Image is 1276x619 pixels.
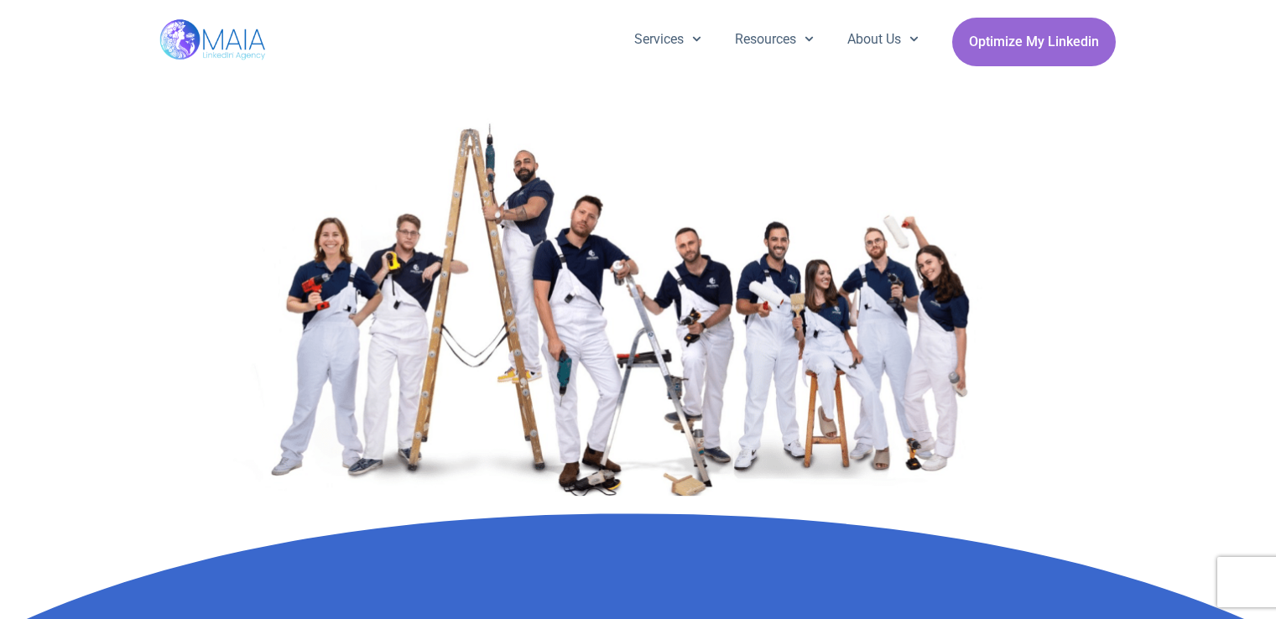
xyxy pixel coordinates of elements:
[617,18,936,61] nav: Menu
[969,26,1099,58] span: Optimize My Linkedin
[617,18,718,61] a: Services
[718,18,831,61] a: Resources
[952,18,1116,66] a: Optimize My Linkedin
[831,18,935,61] a: About Us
